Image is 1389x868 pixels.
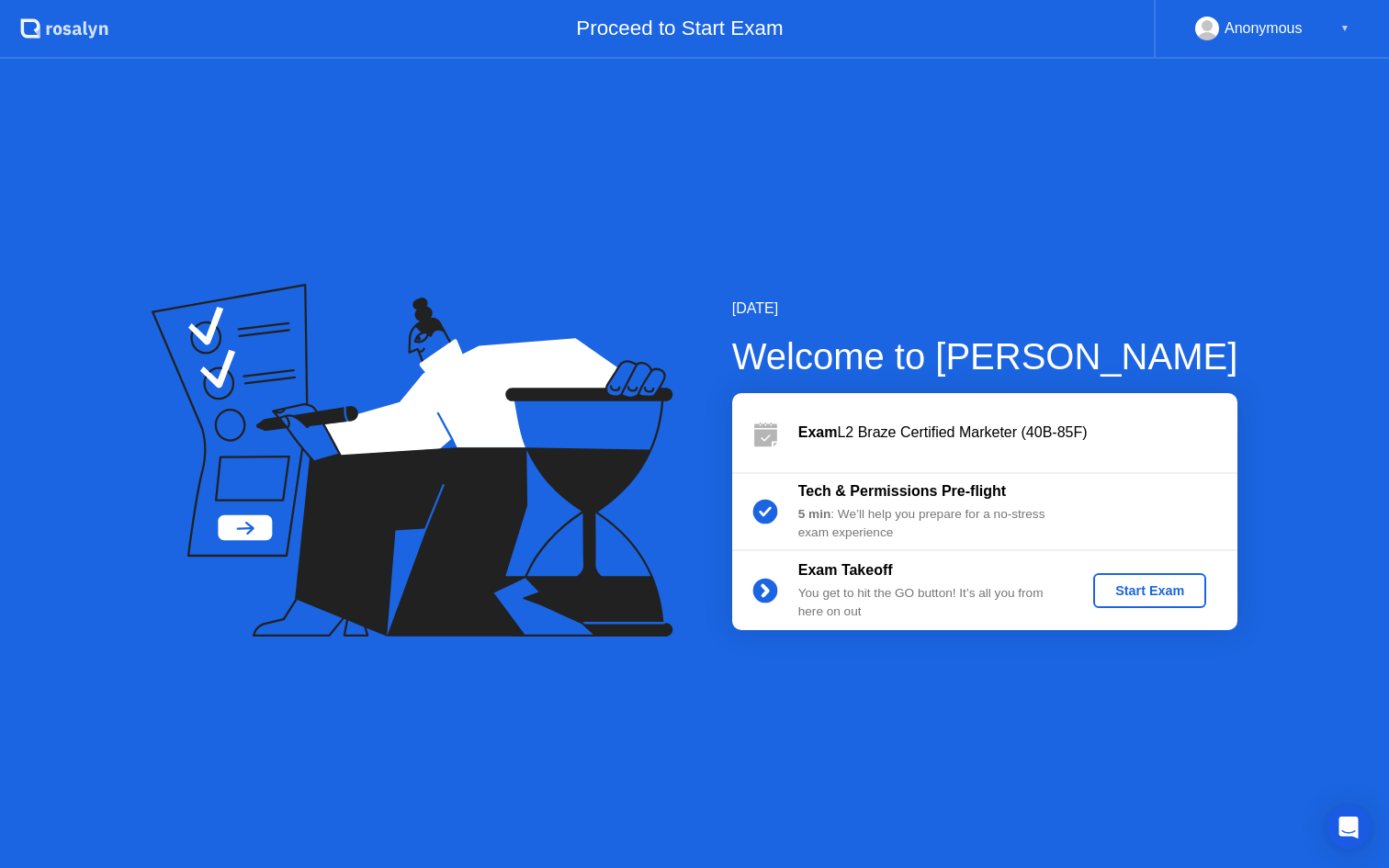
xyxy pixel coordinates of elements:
div: Anonymous [1225,17,1303,40]
div: : We’ll help you prepare for a no-stress exam experience [798,505,1063,543]
div: You get to hit the GO button! It’s all you from here on out [798,584,1063,622]
b: 5 min [798,507,831,521]
b: Tech & Permissions Pre-flight [798,483,1006,499]
b: Exam Takeoff [798,562,893,578]
div: ▼ [1340,17,1349,40]
div: L2 Braze Certified Marketer (40B-85F) [798,422,1237,444]
div: Welcome to [PERSON_NAME] [732,329,1238,384]
b: Exam [798,424,838,440]
div: Start Exam [1101,583,1199,598]
button: Start Exam [1093,573,1206,608]
div: [DATE] [732,298,1238,320]
div: Open Intercom Messenger [1327,806,1371,850]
